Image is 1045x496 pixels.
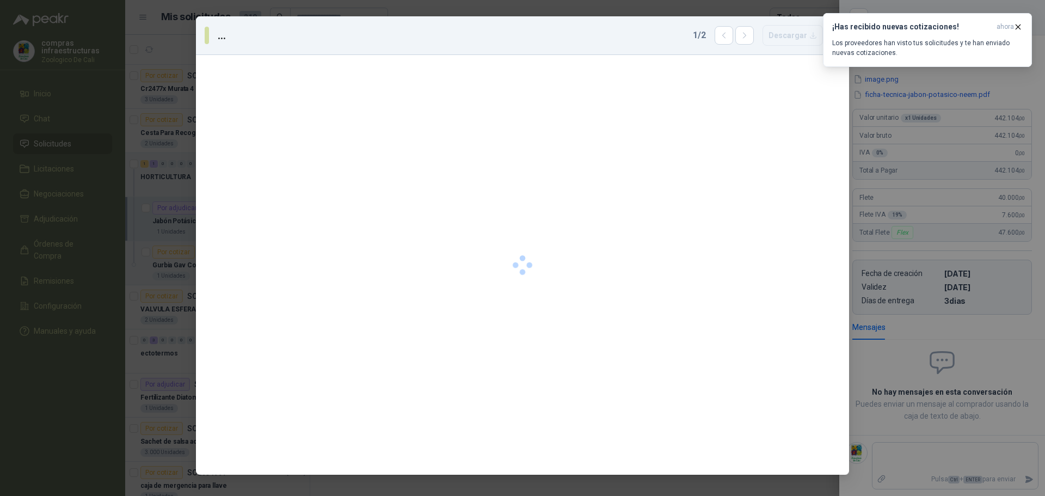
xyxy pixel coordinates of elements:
[832,38,1023,58] p: Los proveedores han visto tus solicitudes y te han enviado nuevas cotizaciones.
[693,29,706,42] span: 1 / 2
[218,27,230,44] h3: ...
[763,25,823,46] button: Descargar
[823,13,1032,67] button: ¡Has recibido nuevas cotizaciones!ahora Los proveedores han visto tus solicitudes y te han enviad...
[832,22,992,32] h3: ¡Has recibido nuevas cotizaciones!
[997,22,1014,32] span: ahora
